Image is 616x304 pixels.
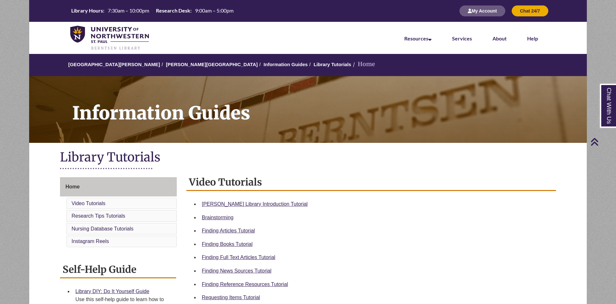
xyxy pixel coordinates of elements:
a: Finding Full Text Articles Tutorial [202,255,275,260]
h2: Self-Help Guide [60,261,176,278]
li: Home [351,60,375,69]
a: My Account [459,8,505,13]
a: Information Guides [264,62,308,67]
a: Library Tutorials [313,62,351,67]
a: [GEOGRAPHIC_DATA][PERSON_NAME] [68,62,160,67]
a: Resources [404,35,432,41]
a: Hours Today [69,7,236,15]
a: Home [60,177,177,196]
a: Finding Reference Resources Tutorial [202,282,288,287]
button: Chat 24/7 [512,5,548,16]
span: Home [65,184,80,189]
a: [PERSON_NAME][GEOGRAPHIC_DATA] [166,62,258,67]
a: Information Guides [29,76,587,143]
div: Guide Page Menu [60,177,177,248]
a: Finding News Sources Tutorial [202,268,271,274]
h2: Video Tutorials [186,174,556,191]
a: Library DIY: Do It Yourself Guide [75,289,149,294]
a: Brainstorming [202,215,234,220]
span: 7:30am – 10:00pm [108,7,149,13]
a: About [492,35,507,41]
button: My Account [459,5,505,16]
a: Video Tutorials [72,201,106,206]
a: [PERSON_NAME] Library Introduction Tutorial [202,201,308,207]
a: Help [527,35,538,41]
a: Finding Books Tutorial [202,241,252,247]
a: Instagram Reels [72,239,109,244]
a: Nursing Database Tutorials [72,226,133,231]
a: Research Tips Tutorials [72,213,125,219]
h1: Library Tutorials [60,149,556,166]
a: Back to Top [590,137,614,146]
a: Finding Articles Tutorial [202,228,255,233]
a: Chat 24/7 [512,8,548,13]
th: Research Desk: [153,7,193,14]
table: Hours Today [69,7,236,14]
span: 9:00am – 5:00pm [195,7,234,13]
a: Services [452,35,472,41]
a: Requesting Items Tutorial [202,295,260,300]
th: Library Hours: [69,7,105,14]
img: UNWSP Library Logo [70,26,149,51]
h1: Information Guides [65,76,587,135]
